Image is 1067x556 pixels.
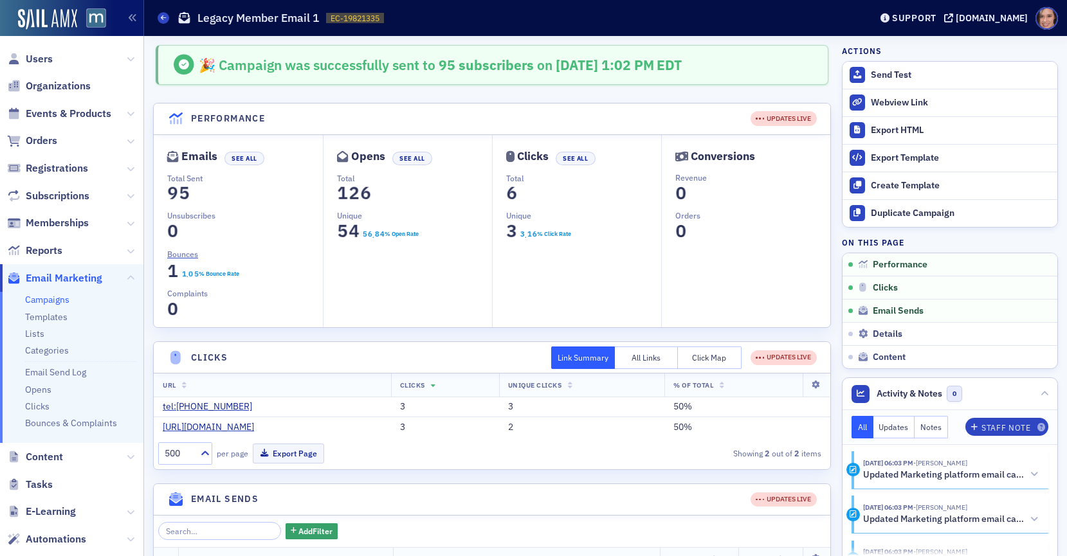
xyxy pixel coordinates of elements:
span: 5 [334,220,351,242]
time: 8/24/2023 06:03 PM [863,503,913,512]
p: Total [337,172,492,184]
div: % Bounce Rate [199,269,239,278]
span: 1 [526,228,533,240]
span: Email Sends [873,305,924,317]
span: Profile [1035,7,1058,30]
span: 95 subscribers [435,56,534,74]
div: Clicks [517,153,549,160]
span: 6 [357,182,374,204]
a: Webview Link [843,89,1057,116]
h5: Updated Marketing platform email campaign: Legacy Member Email 1 [863,514,1025,525]
span: . [372,231,374,240]
a: Campaigns [25,294,69,305]
section: 3 [506,224,518,238]
span: 2 [345,182,363,204]
p: Unique [506,210,661,221]
a: Users [7,52,53,66]
button: See All [392,152,432,165]
span: Details [873,328,902,340]
span: 9 [164,182,181,204]
button: AddFilter [286,523,338,539]
a: Memberships [7,216,89,230]
span: Orders [26,134,57,148]
span: 1:02 PM [601,56,654,74]
div: Send Test [871,69,1051,81]
div: Export Template [871,152,1051,164]
span: 5 [361,228,368,240]
section: 1 [167,264,179,278]
div: UPDATES LIVE [756,114,811,124]
a: SailAMX [18,9,77,30]
button: Link Summary [551,346,615,369]
p: Revenue [675,172,830,183]
a: [URL][DOMAIN_NAME] [163,422,264,433]
p: Orders [675,210,830,221]
span: Clicks [873,282,898,294]
section: 3.16 [520,229,537,238]
span: EDT [654,56,682,74]
span: Events & Products [26,107,111,121]
section: 6 [506,186,518,201]
time: 8/24/2023 06:03 PM [863,458,913,467]
span: 0 [187,268,194,280]
time: 8/24/2023 06:03 PM [863,547,913,556]
span: 0 [947,386,963,402]
h1: Legacy Member Email 1 [197,10,320,26]
input: Search… [158,522,281,540]
span: Activity & Notes [877,387,942,400]
span: 6 [531,228,538,240]
span: Automations [26,532,86,546]
span: Email Marketing [26,271,102,285]
a: Orders [7,134,57,148]
span: Unique Clicks [508,381,562,390]
span: 5 [192,268,199,280]
div: Webview Link [871,97,1051,109]
div: Opens [351,153,385,160]
button: Updated Marketing platform email campaign: Legacy Member Email 1 [863,513,1039,526]
span: . [187,271,188,280]
div: Activity [846,463,860,476]
span: 3 [519,228,525,240]
a: Opens [25,384,51,395]
h4: Email Sends [191,492,259,506]
span: 1 [180,268,187,280]
h4: Performance [191,112,265,125]
button: Duplicate Campaign [843,199,1057,227]
a: Export HTML [843,116,1057,144]
a: Clicks [25,400,50,412]
a: Reports [7,244,62,258]
h4: Actions [842,45,882,57]
span: 0 [672,182,689,204]
a: Lists [25,328,44,339]
button: Click Map [678,346,742,369]
div: 50% [673,422,821,433]
span: 5 [176,182,193,204]
div: 500 [165,447,193,460]
span: % Of Total [673,381,713,390]
section: 54 [337,224,360,238]
span: Content [26,450,63,464]
strong: 2 [792,447,801,459]
div: Duplicate Campaign [871,208,1051,219]
button: Updates [873,416,915,438]
section: 1.05 [181,269,199,278]
button: Notes [915,416,948,438]
span: Registrations [26,161,88,175]
div: % Click Rate [537,229,571,238]
a: Registrations [7,161,88,175]
a: Email Send Log [25,366,86,378]
button: [DOMAIN_NAME] [944,13,1032,22]
span: E-Learning [26,505,76,519]
section: 126 [337,186,372,201]
a: Categories [25,345,69,356]
a: Bounces & Complaints [25,417,117,429]
div: 50% [673,401,821,413]
p: Unsubscribes [167,210,323,221]
span: Organizations [26,79,91,93]
div: UPDATES LIVE [756,494,811,505]
span: URL [163,381,176,390]
div: UPDATES LIVE [751,492,817,507]
span: 1 [334,182,351,204]
button: Updated Marketing platform email campaign: Legacy Member Email 1 [863,468,1039,481]
p: Total Sent [167,172,323,184]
